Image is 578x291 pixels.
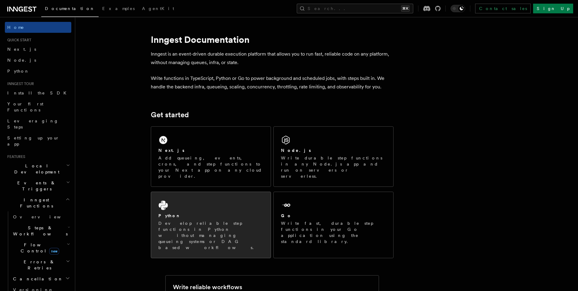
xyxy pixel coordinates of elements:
span: Your first Functions [7,101,43,112]
a: Setting up your app [5,132,71,149]
h2: Go [281,213,292,219]
p: Write functions in TypeScript, Python or Go to power background and scheduled jobs, with steps bu... [151,74,394,91]
button: Search...⌘K [297,4,413,13]
a: Python [5,66,71,77]
button: Errors & Retries [11,256,71,273]
button: Cancellation [11,273,71,284]
span: Errors & Retries [11,259,66,271]
span: Quick start [5,38,31,43]
a: Documentation [41,2,99,17]
a: Install the SDK [5,87,71,98]
span: Events & Triggers [5,180,66,192]
span: Cancellation [11,276,63,282]
a: Examples [99,2,138,16]
span: new [49,248,59,255]
a: Next.jsAdd queueing, events, crons, and step functions to your Next app on any cloud provider. [151,126,271,187]
span: Features [5,154,25,159]
span: Flow Control [11,242,67,254]
button: Toggle dark mode [451,5,465,12]
span: AgentKit [142,6,174,11]
a: Node.jsWrite durable step functions in any Node.js app and run on servers or serverless. [273,126,394,187]
button: Steps & Workflows [11,222,71,239]
span: Inngest tour [5,81,34,86]
h2: Node.js [281,147,311,153]
span: Local Development [5,163,66,175]
a: Get started [151,111,189,119]
span: Steps & Workflows [11,225,68,237]
a: Overview [11,211,71,222]
span: Home [7,24,24,30]
a: Contact sales [475,4,531,13]
span: Setting up your app [7,135,59,146]
span: Node.js [7,58,36,63]
a: Sign Up [533,4,573,13]
a: Your first Functions [5,98,71,115]
span: Leveraging Steps [7,118,59,129]
span: Documentation [45,6,95,11]
h2: Python [158,213,181,219]
a: AgentKit [138,2,178,16]
span: Next.js [7,47,36,52]
button: Local Development [5,160,71,177]
p: Write durable step functions in any Node.js app and run on servers or serverless. [281,155,386,179]
button: Events & Triggers [5,177,71,194]
button: Inngest Functions [5,194,71,211]
kbd: ⌘K [401,5,410,12]
p: Add queueing, events, crons, and step functions to your Next app on any cloud provider. [158,155,263,179]
span: Overview [13,214,76,219]
p: Write fast, durable step functions in your Go application using the standard library. [281,220,386,245]
p: Inngest is an event-driven durable execution platform that allows you to run fast, reliable code ... [151,50,394,67]
h1: Inngest Documentation [151,34,394,45]
h2: Next.js [158,147,184,153]
a: GoWrite fast, durable step functions in your Go application using the standard library. [273,192,394,258]
span: Python [7,69,29,74]
p: Develop reliable step functions in Python without managing queueing systems or DAG based workflows. [158,220,263,251]
a: Home [5,22,71,33]
a: PythonDevelop reliable step functions in Python without managing queueing systems or DAG based wo... [151,192,271,258]
a: Next.js [5,44,71,55]
a: Leveraging Steps [5,115,71,132]
span: Examples [102,6,135,11]
span: Install the SDK [7,91,70,95]
a: Node.js [5,55,71,66]
button: Flow Controlnew [11,239,71,256]
span: Inngest Functions [5,197,66,209]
